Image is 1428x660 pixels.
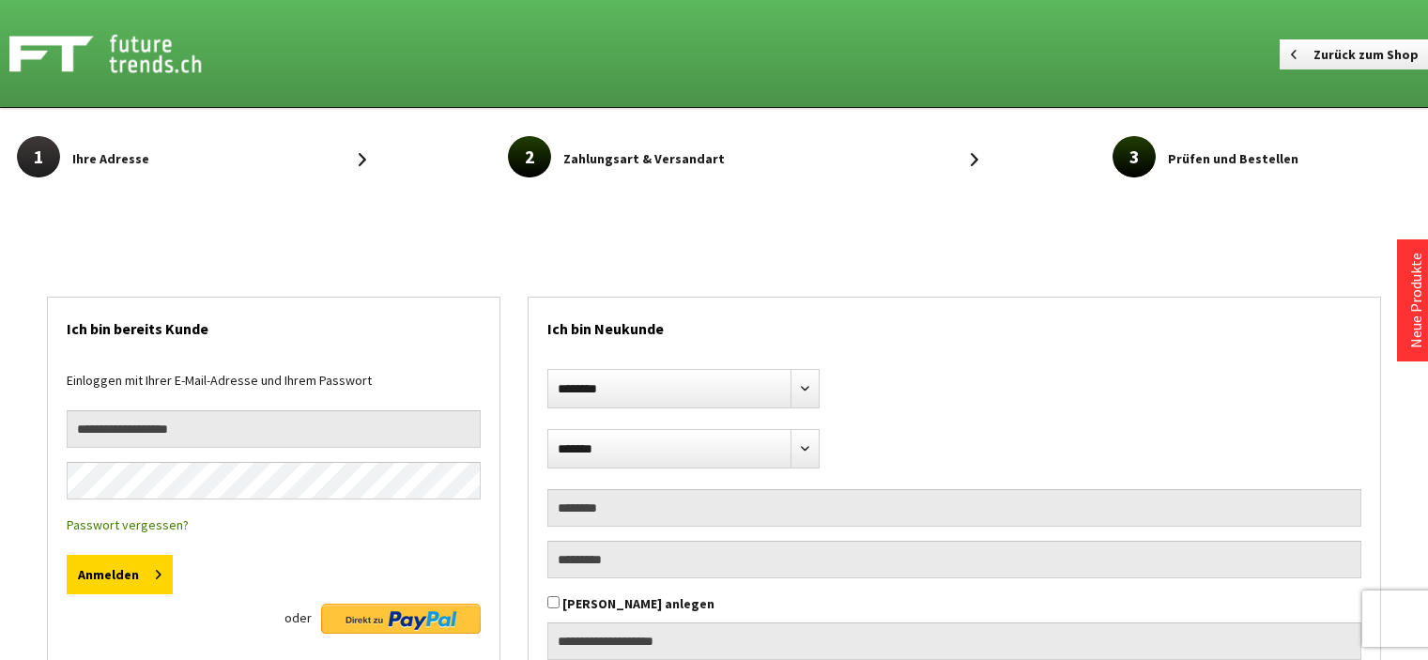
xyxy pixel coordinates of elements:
img: Direkt zu PayPal Button [321,604,481,634]
div: Einloggen mit Ihrer E-Mail-Adresse und Ihrem Passwort [67,369,481,410]
span: Zahlungsart & Versandart [563,147,725,170]
a: Passwort vergessen? [67,516,189,533]
h2: Ich bin bereits Kunde [67,298,481,350]
button: Anmelden [67,555,173,594]
span: 3 [1113,136,1156,177]
label: [PERSON_NAME] anlegen [562,595,714,612]
img: Shop Futuretrends - zur Startseite wechseln [9,30,243,77]
h2: Ich bin Neukunde [547,298,1361,350]
a: Neue Produkte [1406,253,1425,348]
span: 2 [508,136,551,177]
span: 1 [17,136,60,177]
span: oder [284,604,312,632]
a: Shop Futuretrends - zur Startseite wechseln [9,30,350,77]
a: Zurück zum Shop [1280,39,1428,69]
span: Prüfen und Bestellen [1168,147,1298,170]
span: Ihre Adresse [72,147,149,170]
